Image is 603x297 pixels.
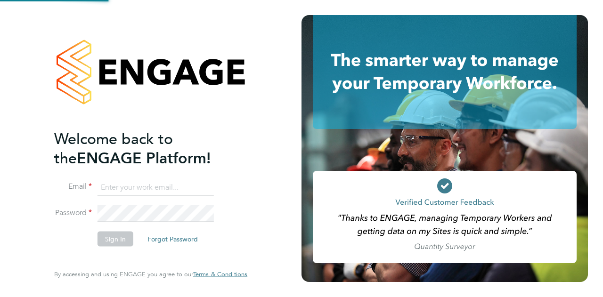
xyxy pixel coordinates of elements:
span: Welcome back to the [54,129,173,167]
label: Email [54,182,92,192]
input: Enter your work email... [98,179,214,196]
span: By accessing and using ENGAGE you agree to our [54,270,247,278]
button: Sign In [98,232,133,247]
h2: ENGAGE Platform! [54,129,238,168]
span: Terms & Conditions [193,270,247,278]
label: Password [54,208,92,218]
button: Forgot Password [140,232,205,247]
a: Terms & Conditions [193,271,247,278]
